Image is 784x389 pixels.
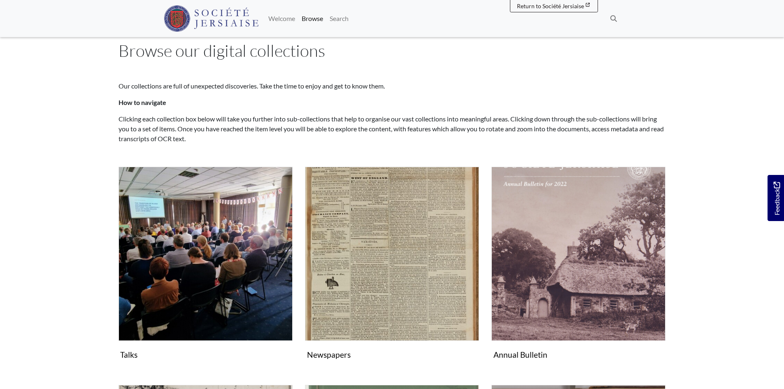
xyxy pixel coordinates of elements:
[305,167,479,363] a: Newspapers Newspapers
[164,5,259,32] img: Société Jersiaise
[768,175,784,221] a: Would you like to provide feedback?
[772,182,782,215] span: Feedback
[164,3,259,34] a: Société Jersiaise logo
[491,167,665,341] img: Annual Bulletin
[326,10,352,27] a: Search
[485,167,672,375] div: Subcollection
[119,81,666,91] p: Our collections are full of unexpected discoveries. Take the time to enjoy and get to know them.
[305,167,479,341] img: Newspapers
[517,2,584,9] span: Return to Société Jersiaise
[265,10,298,27] a: Welcome
[119,167,293,341] img: Talks
[119,41,666,61] h1: Browse our digital collections
[119,167,293,363] a: Talks Talks
[491,167,665,363] a: Annual Bulletin Annual Bulletin
[119,98,166,106] strong: How to navigate
[299,167,485,375] div: Subcollection
[112,167,299,375] div: Subcollection
[119,114,666,144] p: Clicking each collection box below will take you further into sub-collections that help to organi...
[298,10,326,27] a: Browse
